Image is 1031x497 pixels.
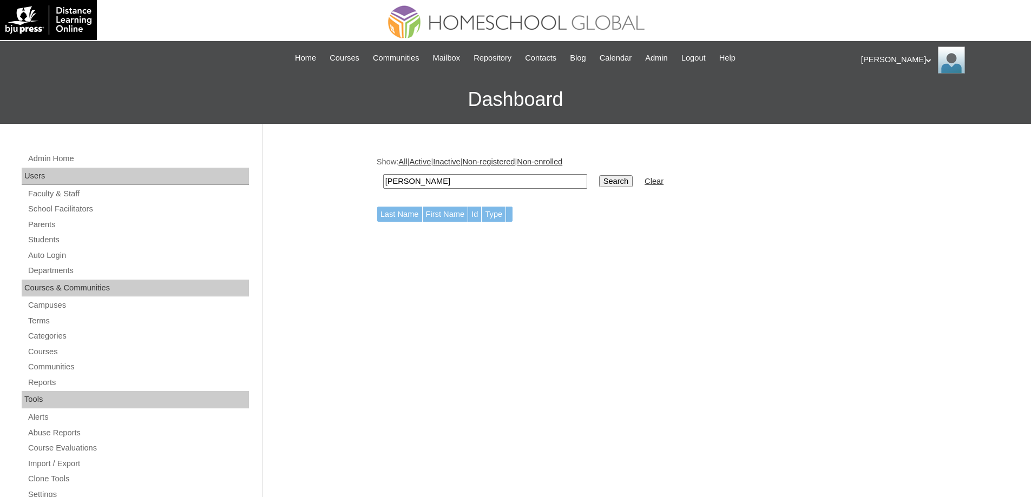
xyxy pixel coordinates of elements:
a: Non-enrolled [517,157,562,166]
a: Clear [645,177,664,185]
a: Communities [367,52,425,64]
a: Import / Export [27,457,249,471]
td: Last Name [377,207,422,222]
a: Abuse Reports [27,426,249,440]
span: Communities [373,52,419,64]
a: Faculty & Staff [27,187,249,201]
a: Calendar [594,52,637,64]
span: Blog [570,52,586,64]
img: logo-white.png [5,5,91,35]
a: Contacts [520,52,562,64]
a: Home [290,52,321,64]
a: Non-registered [463,157,515,166]
a: Clone Tools [27,472,249,486]
a: Help [714,52,741,64]
div: Tools [22,391,249,408]
div: Users [22,168,249,185]
span: Mailbox [433,52,461,64]
a: Courses [324,52,365,64]
a: Admin Home [27,152,249,165]
a: Mailbox [428,52,466,64]
div: Show: | | | | [377,156,912,195]
a: Repository [468,52,517,64]
a: Courses [27,345,249,359]
span: Courses [330,52,359,64]
a: Reports [27,376,249,389]
a: Auto Login [27,249,249,262]
a: Departments [27,264,249,277]
a: Terms [27,314,249,328]
span: Contacts [525,52,556,64]
input: Search [599,175,633,187]
span: Logout [681,52,706,64]
span: Calendar [600,52,632,64]
a: Communities [27,360,249,374]
a: Inactive [433,157,461,166]
a: Students [27,233,249,247]
img: Ariane Ebuen [938,47,965,74]
a: Logout [676,52,711,64]
td: Type [482,207,505,222]
a: All [398,157,407,166]
span: Repository [474,52,511,64]
a: Admin [640,52,673,64]
span: Admin [645,52,668,64]
div: [PERSON_NAME] [861,47,1020,74]
td: Id [468,207,481,222]
a: Active [409,157,431,166]
td: First Name [423,207,468,222]
a: Blog [564,52,591,64]
h3: Dashboard [5,75,1026,124]
a: Parents [27,218,249,231]
a: School Facilitators [27,202,249,216]
a: Course Evaluations [27,441,249,455]
span: Help [719,52,736,64]
div: Courses & Communities [22,280,249,297]
span: Home [295,52,316,64]
input: Search [383,174,587,189]
a: Campuses [27,299,249,312]
a: Alerts [27,410,249,424]
a: Categories [27,329,249,343]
